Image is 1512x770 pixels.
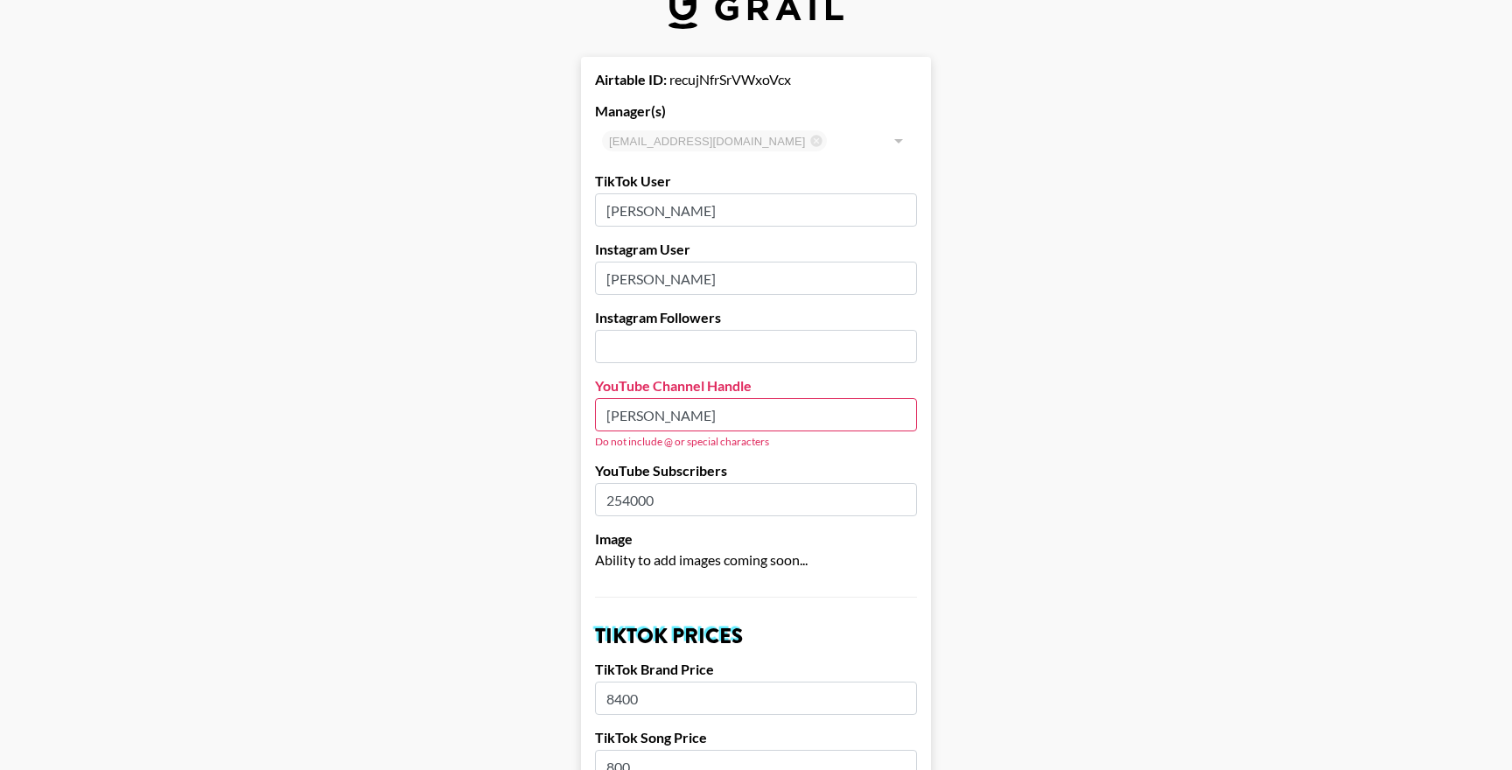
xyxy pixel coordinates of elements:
label: YouTube Subscribers [595,462,917,479]
label: YouTube Channel Handle [595,377,917,395]
label: TikTok Song Price [595,729,917,746]
label: Manager(s) [595,102,917,120]
label: Instagram Followers [595,309,917,326]
label: TikTok User [595,172,917,190]
label: Image [595,530,917,548]
span: Ability to add images coming soon... [595,551,808,568]
h2: TikTok Prices [595,626,917,647]
label: TikTok Brand Price [595,661,917,678]
div: Do not include @ or special characters [595,435,917,448]
strong: Airtable ID: [595,71,667,87]
div: recujNfrSrVWxoVcx [595,71,917,88]
label: Instagram User [595,241,917,258]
